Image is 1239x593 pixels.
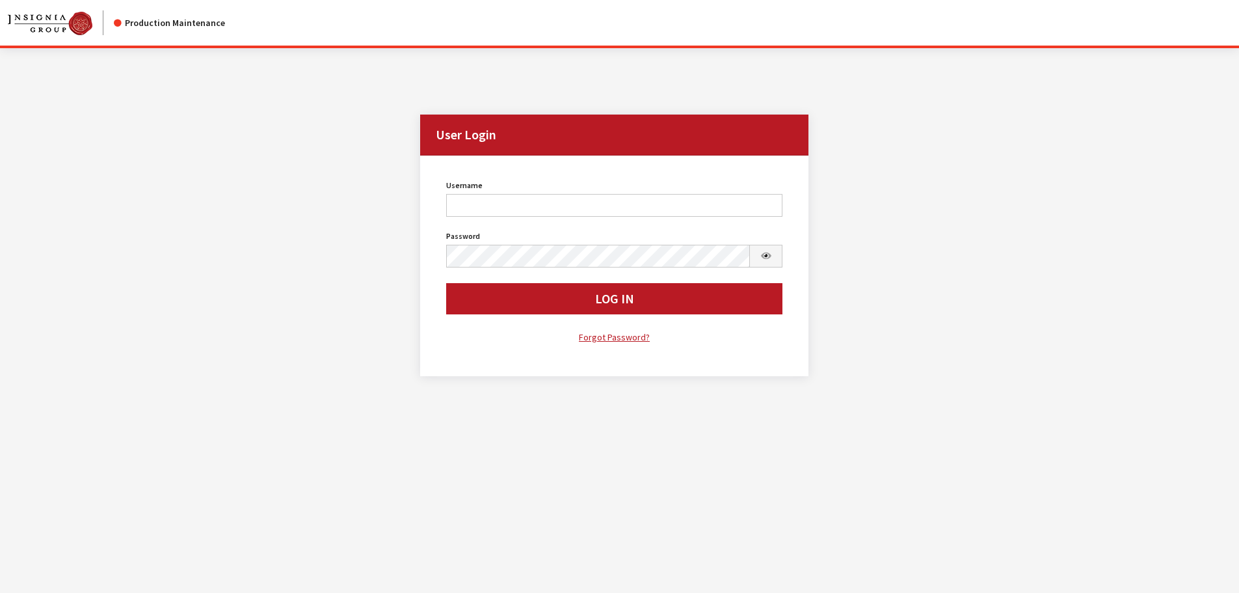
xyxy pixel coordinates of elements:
img: Catalog Maintenance [8,12,92,35]
h2: User Login [420,115,809,156]
label: Password [446,230,480,242]
button: Log In [446,283,783,314]
button: Show Password [749,245,783,268]
div: Production Maintenance [114,16,225,30]
label: Username [446,180,483,191]
a: Forgot Password? [446,330,783,345]
a: Insignia Group logo [8,10,114,35]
